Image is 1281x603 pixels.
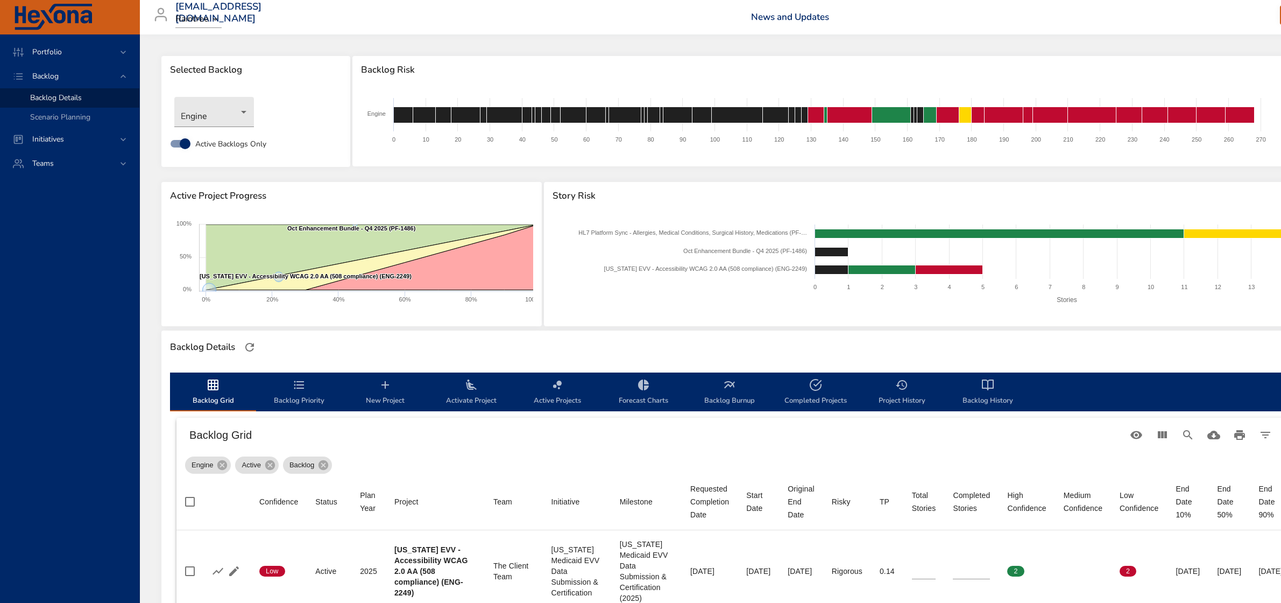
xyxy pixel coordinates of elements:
[935,136,945,143] text: 170
[690,482,729,521] div: Sort
[710,136,720,143] text: 100
[183,286,192,292] text: 0%
[170,191,533,201] span: Active Project Progress
[315,495,343,508] span: Status
[287,225,416,232] text: Oct Enhancement Bundle - Q4 2025 (PF-1486)
[1149,422,1175,448] button: View Columns
[693,378,766,407] span: Backlog Burnup
[360,489,377,515] span: Plan Year
[788,482,814,521] div: Sort
[1248,284,1255,290] text: 13
[832,495,851,508] div: Risky
[1115,284,1119,290] text: 9
[367,110,386,117] text: Engine
[226,563,242,579] button: Edit Project Details
[394,495,419,508] div: Project
[423,136,429,143] text: 10
[880,495,895,508] span: TP
[1181,284,1187,290] text: 11
[1120,566,1136,576] span: 2
[1082,284,1085,290] text: 8
[1007,489,1046,515] div: High Confidence
[1007,566,1024,576] span: 2
[871,136,881,143] text: 150
[583,136,590,143] text: 60
[914,284,917,290] text: 3
[487,136,493,143] text: 30
[1214,284,1221,290] text: 12
[174,97,254,127] div: Engine
[1120,489,1158,515] div: Sort
[746,489,770,515] div: Sort
[551,136,558,143] text: 50
[349,378,422,407] span: New Project
[175,11,222,28] div: Raintree
[24,158,62,169] span: Teams
[951,378,1024,407] span: Backlog History
[690,482,729,521] span: Requested Completion Date
[847,284,850,290] text: 1
[742,136,752,143] text: 110
[1201,422,1227,448] button: Download CSV
[176,378,250,407] span: Backlog Grid
[813,284,817,290] text: 0
[394,495,419,508] div: Sort
[1049,284,1052,290] text: 7
[283,457,332,474] div: Backlog
[1160,136,1170,143] text: 240
[947,284,951,290] text: 4
[30,93,82,103] span: Backlog Details
[195,138,266,150] span: Active Backlogs Only
[1007,489,1046,515] div: Sort
[620,495,673,508] span: Milestone
[493,495,512,508] div: Sort
[648,136,654,143] text: 80
[202,296,210,303] text: 0%
[455,136,462,143] text: 20
[551,495,580,508] div: Sort
[912,489,936,515] div: Total Stories
[751,11,829,23] a: News and Updates
[1064,489,1102,515] div: Medium Confidence
[394,545,468,597] b: [US_STATE] EVV - Accessibility WCAG 2.0 AA (508 compliance) (ENG-2249)
[551,495,603,508] span: Initiative
[832,566,862,577] div: Rigorous
[1217,566,1241,577] div: [DATE]
[1128,136,1137,143] text: 230
[1031,136,1041,143] text: 200
[551,544,603,598] div: [US_STATE] Medicaid EVV Data Submission & Certification
[435,378,508,407] span: Activate Project
[332,296,344,303] text: 40%
[200,273,412,279] text: [US_STATE] EVV - Accessibility WCAG 2.0 AA (508 compliance) (ENG-2249)
[620,495,653,508] div: Sort
[180,253,192,260] text: 50%
[360,566,377,577] div: 2025
[315,495,337,508] div: Status
[604,265,806,272] text: [US_STATE] EVV - Accessibility WCAG 2.0 AA (508 compliance) (ENG-2249)
[24,71,67,81] span: Backlog
[394,495,476,508] span: Project
[779,378,852,407] span: Completed Projects
[1256,136,1266,143] text: 270
[30,112,90,122] span: Scenario Planning
[607,378,680,407] span: Forecast Charts
[1064,489,1102,515] div: Sort
[746,489,770,515] div: Start Date
[1095,136,1105,143] text: 220
[1148,284,1154,290] text: 10
[774,136,784,143] text: 120
[880,566,895,577] div: 0.14
[999,136,1009,143] text: 190
[185,457,231,474] div: Engine
[521,378,594,407] span: Active Projects
[1227,422,1252,448] button: Print
[865,378,938,407] span: Project History
[1224,136,1234,143] text: 260
[903,136,912,143] text: 160
[981,284,985,290] text: 5
[24,134,73,144] span: Initiatives
[788,482,814,521] span: Original End Date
